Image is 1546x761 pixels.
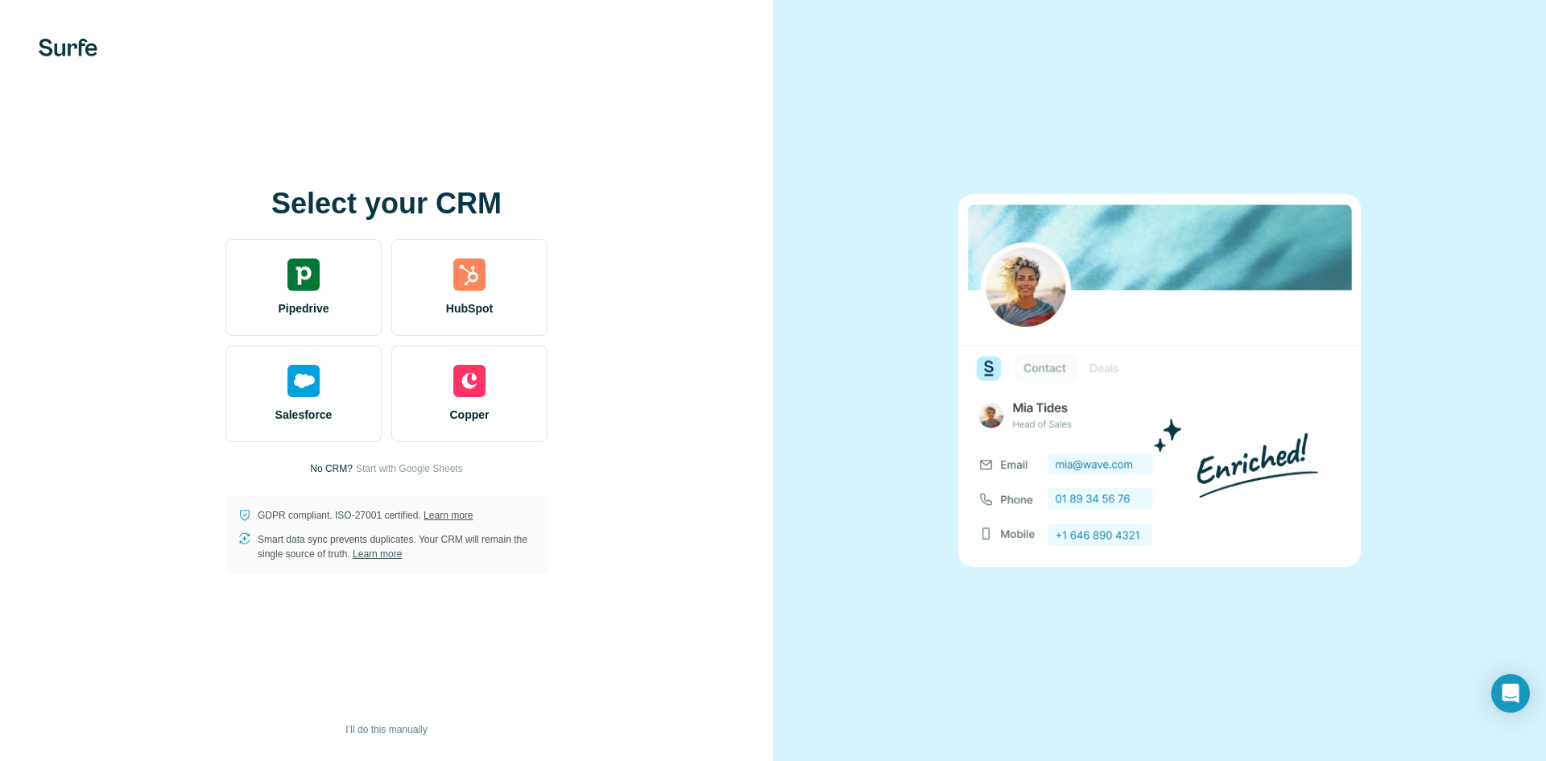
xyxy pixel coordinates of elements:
[345,722,427,737] span: I’ll do this manually
[958,194,1361,567] img: none image
[287,365,320,397] img: salesforce's logo
[275,407,333,423] span: Salesforce
[310,461,353,476] p: No CRM?
[1491,674,1530,713] div: Open Intercom Messenger
[453,365,486,397] img: copper's logo
[287,258,320,291] img: pipedrive's logo
[453,258,486,291] img: hubspot's logo
[450,407,490,423] span: Copper
[278,300,329,316] span: Pipedrive
[424,510,473,521] a: Learn more
[258,508,473,523] p: GDPR compliant. ISO-27001 certified.
[39,39,97,56] img: Surfe's logo
[334,718,438,742] button: I’ll do this manually
[225,188,548,220] h1: Select your CRM
[353,548,402,560] a: Learn more
[258,532,535,561] p: Smart data sync prevents duplicates. Your CRM will remain the single source of truth.
[356,461,463,476] button: Start with Google Sheets
[446,300,493,316] span: HubSpot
